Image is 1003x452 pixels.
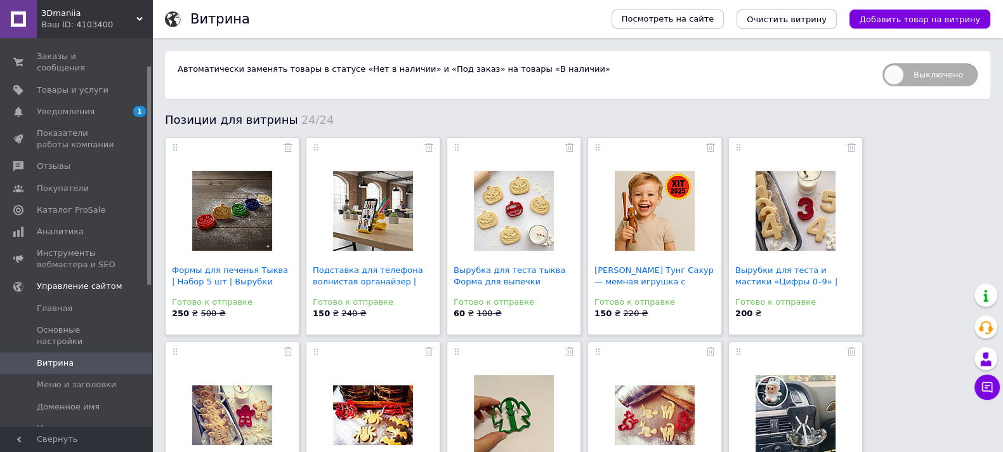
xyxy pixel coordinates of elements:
[313,296,433,308] div: Готово к отправке
[37,303,72,314] span: Главная
[37,51,117,74] span: Заказы и сообщения
[37,161,70,172] span: Отзывы
[476,309,501,318] span: 100 ₴
[565,142,574,151] a: Убрать с витрины
[454,265,565,298] a: Вырубка для теста тыква Форма для выпечки печенья ...
[594,309,612,318] b: 150
[706,142,715,151] a: Убрать с витрины
[623,309,648,318] span: 220 ₴
[37,281,122,292] span: Управление сайтом
[284,346,292,356] a: Убрать с витрины
[172,309,200,318] span: ₴
[333,385,413,445] img: Вырубка для теста ПАУК Форма для выпечки печенья halloween 1шт
[178,64,610,74] span: Автоматически заменять товары в статусе «Нет в наличии» и «Под заказ» на товары «В наличии»
[615,171,695,251] img: Тунг Тунг Тунг Сахур — мемная игрушка с подвижными частями, 14 см | Для детей и взрослых
[133,106,146,117] span: 1
[706,346,715,356] a: Убрать с витрины
[301,113,334,126] span: 24/24
[172,309,189,318] b: 250
[37,183,89,194] span: Покупатели
[454,309,476,318] span: ₴
[37,379,116,390] span: Меню и заголовки
[41,19,152,30] div: Ваш ID: 4103400
[37,248,117,270] span: Инструменты вебмастера и SEO
[565,346,574,356] a: Убрать с витрины
[882,63,978,86] span: Выключено
[860,15,980,24] span: Добавить товар на витрину
[313,309,330,318] b: 150
[612,10,724,29] a: Посмотреть на сайте
[615,385,695,445] img: Форма для выпечки печенья КОТ вырубка halloween 1шт
[424,346,433,356] a: Убрать с витрины
[594,265,714,298] a: [PERSON_NAME] Тунг Сахур — мемная игрушка с подвижными...
[974,375,1000,400] button: Чат с покупателем
[313,309,341,318] span: ₴
[474,171,554,251] img: Вырубка для теста тыква Форма для выпечки печенья тыква №1, вырубка halloween
[41,8,136,19] span: 3Dmaniia
[454,296,574,308] div: Готово к отправке
[37,324,117,347] span: Основные настройки
[594,309,623,318] span: ₴
[190,11,250,27] h1: Витрина
[37,84,108,96] span: Товары и услуги
[341,309,366,318] span: 240 ₴
[735,309,752,318] b: 200
[200,309,225,318] span: 500 ₴
[37,128,117,150] span: Показатели работы компании
[756,171,836,251] img: Вырубки для теста и мастики «Цифры 0–9» | Формочки для печенья и пряников | PLA пластик, 75×40 мм...
[847,346,856,356] a: Убрать с витрины
[165,112,990,128] div: Позиции для витрины
[37,423,73,434] span: Новости
[37,357,74,369] span: Витрина
[313,265,423,298] a: Подставка для телефона волнистая органайзер | Держ...
[622,13,714,25] span: Посмотреть на сайте
[333,171,413,251] img: Подставка для телефона волнистая органайзер | Держатель смартфона и ручек 60×70×100 мм
[424,142,433,151] a: Убрать с витрины
[37,401,100,413] span: Доменное имя
[284,142,292,151] a: Убрать с витрины
[847,142,856,151] a: Убрать с витрины
[192,385,272,445] img: Формочка «Пряничный человечек» | Вырубка 3D для новогоднего печенья и пряников | 1 шт
[192,171,272,251] img: Формы для печенья Тыква | Набор 5 шт | Вырубки для пряников и теста Хэллоуин | 3D-формочки
[37,204,105,216] span: Каталог ProSale
[454,309,465,318] b: 60
[747,15,826,24] span: Очистить витрину
[735,296,856,308] div: Готово к отправке
[172,265,288,298] a: Формы для печенья Тыква | Набор 5 шт | Вырубки для...
[594,296,715,308] div: Готово к отправке
[735,265,837,298] a: Вырубки для теста и мастики «Цифры 0–9» | Формочки...
[737,10,836,29] button: Очистить витрину
[735,308,856,319] div: ₴
[37,226,84,237] span: Аналитика
[849,10,990,29] button: Добавить товар на витрину
[37,106,95,117] span: Уведомления
[172,296,292,308] div: Готово к отправке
